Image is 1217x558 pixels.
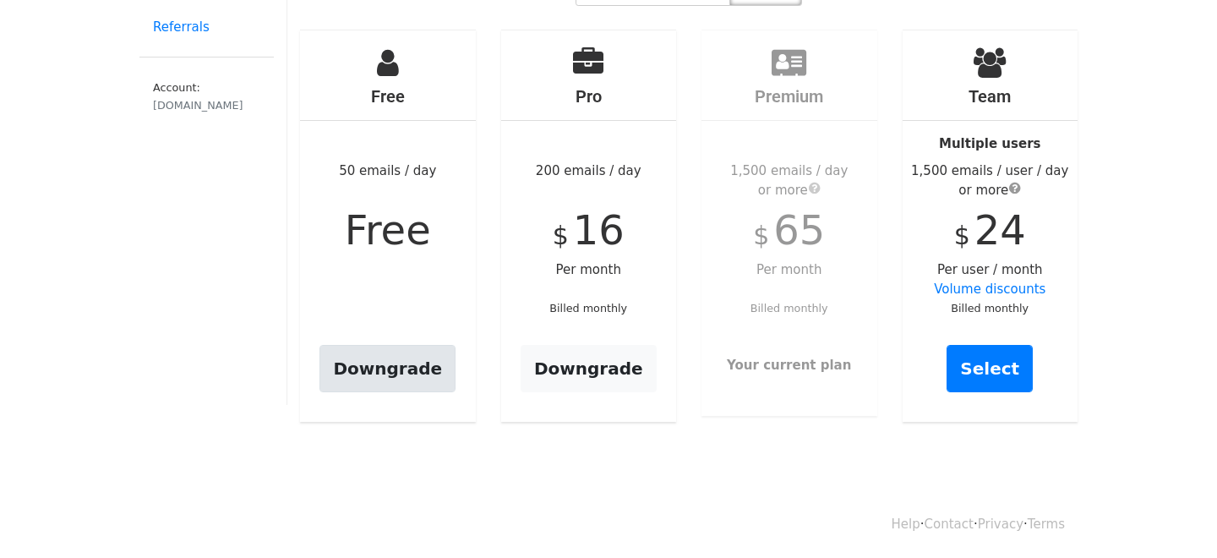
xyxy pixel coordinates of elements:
small: Billed monthly [951,302,1029,315]
span: $ [553,221,569,250]
h4: Free [300,86,476,107]
a: Contact [925,517,974,532]
span: $ [753,221,769,250]
div: 1,500 emails / user / day or more [903,161,1078,200]
a: Volume discounts [934,282,1045,297]
iframe: Chat Widget [1132,477,1217,558]
span: Free [345,206,431,254]
strong: Your current plan [727,358,851,373]
div: Per user / month [903,30,1078,423]
h4: Premium [701,86,877,107]
a: Terms [1028,517,1065,532]
span: 24 [974,206,1026,254]
div: 50 emails / day [300,30,476,423]
div: 1,500 emails / day or more [701,161,877,200]
span: $ [954,221,970,250]
span: 16 [573,206,625,254]
strong: Multiple users [939,136,1040,151]
a: Privacy [978,517,1023,532]
a: Downgrade [319,345,456,392]
a: Referrals [139,11,274,44]
h4: Pro [501,86,677,107]
small: Billed monthly [750,302,828,315]
span: 65 [773,206,825,254]
div: 200 emails / day Per month [501,30,677,423]
h4: Team [903,86,1078,107]
div: Per month [701,30,877,416]
a: Select [947,345,1033,392]
small: Account: [153,81,260,113]
a: Downgrade [521,345,657,392]
small: Billed monthly [549,302,627,315]
a: Help [892,517,920,532]
div: [DOMAIN_NAME] [153,97,260,113]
